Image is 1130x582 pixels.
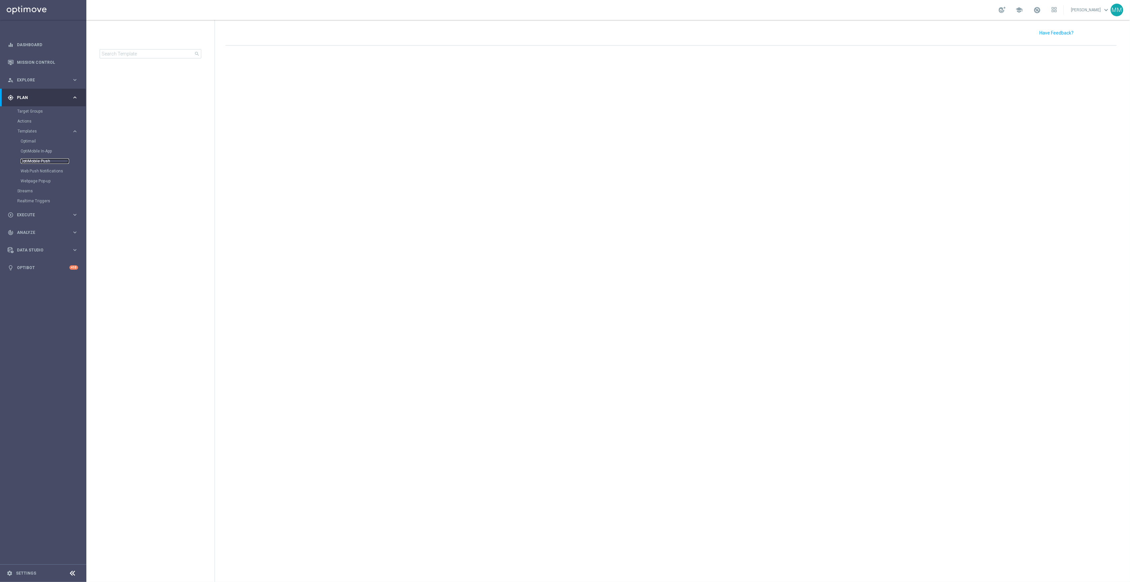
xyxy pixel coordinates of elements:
div: OptiMobile In-App [21,146,86,156]
a: Dashboard [17,36,78,53]
div: Realtime Triggers [17,196,86,206]
div: MM [1111,4,1123,16]
div: Data Studio [8,247,72,253]
i: track_changes [8,230,14,236]
div: OptiMobile Push [21,156,86,166]
a: Target Groups [17,109,69,114]
i: keyboard_arrow_right [72,212,78,218]
i: settings [7,570,13,576]
input: Search Template [100,49,201,58]
a: OptiMobile In-App [21,148,69,154]
i: equalizer [8,42,14,48]
span: Explore [17,78,72,82]
i: keyboard_arrow_right [72,128,78,135]
a: Optibot [17,259,69,276]
a: Settings [16,571,36,575]
i: keyboard_arrow_right [72,247,78,253]
div: Streams [17,186,86,196]
i: gps_fixed [8,95,14,101]
a: Realtime Triggers [17,198,69,204]
i: keyboard_arrow_right [72,77,78,83]
a: [PERSON_NAME]keyboard_arrow_down [1071,5,1111,15]
div: Optimail [21,136,86,146]
i: play_circle_outline [8,212,14,218]
a: Actions [17,119,69,124]
button: lightbulb Optibot +10 [7,265,78,270]
div: Execute [8,212,72,218]
a: Streams [17,188,69,194]
a: Optimail [21,139,69,144]
div: Plan [8,95,72,101]
span: Data Studio [17,248,72,252]
input: Have Feedback? [1040,31,1074,35]
button: person_search Explore keyboard_arrow_right [7,77,78,83]
div: Target Groups [17,106,86,116]
div: Mission Control [8,53,78,71]
i: person_search [8,77,14,83]
a: Webpage Pop-up [21,178,69,184]
span: Templates [18,129,65,133]
div: Webpage Pop-up [21,176,86,186]
span: Analyze [17,231,72,235]
i: keyboard_arrow_right [72,229,78,236]
button: Data Studio keyboard_arrow_right [7,247,78,253]
i: keyboard_arrow_right [72,94,78,101]
a: Web Push Notifications [21,168,69,174]
div: Optibot [8,259,78,276]
a: Mission Control [17,53,78,71]
i: lightbulb [8,265,14,271]
span: Execute [17,213,72,217]
div: Dashboard [8,36,78,53]
div: +10 [69,265,78,270]
button: Templates keyboard_arrow_right [17,129,78,134]
span: Plan [17,96,72,100]
button: gps_fixed Plan keyboard_arrow_right [7,95,78,100]
button: equalizer Dashboard [7,42,78,48]
span: keyboard_arrow_down [1103,6,1110,14]
span: school [1016,6,1023,14]
div: Web Push Notifications [21,166,86,176]
button: track_changes Analyze keyboard_arrow_right [7,230,78,235]
div: Templates [18,129,72,133]
button: play_circle_outline Execute keyboard_arrow_right [7,212,78,218]
a: OptiMobile Push [21,158,69,164]
div: Templates [17,126,86,186]
div: Analyze [8,230,72,236]
span: search [194,51,200,56]
button: Mission Control [7,60,78,65]
div: Actions [17,116,86,126]
div: Explore [8,77,72,83]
